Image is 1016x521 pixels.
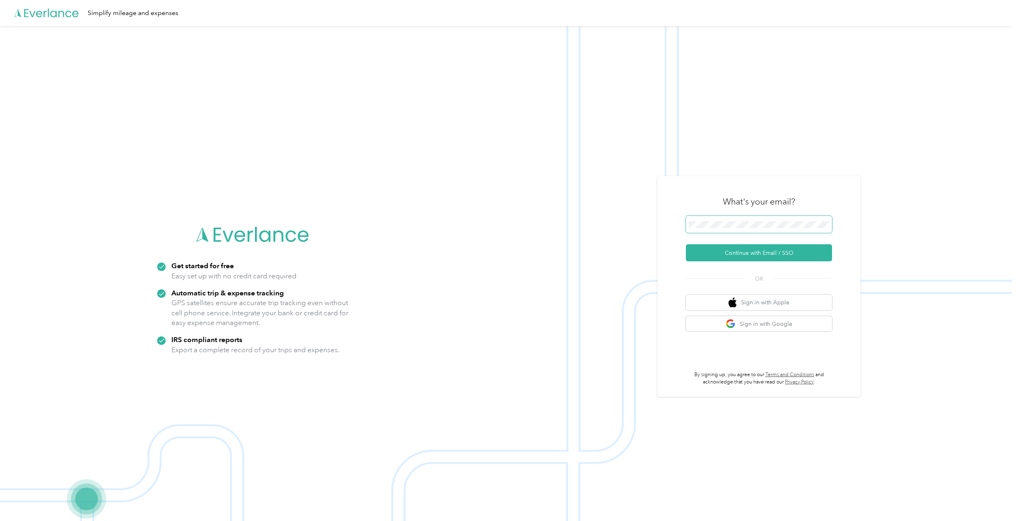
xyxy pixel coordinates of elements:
[726,319,736,329] img: google logo
[686,244,832,261] button: Continue with Email / SSO
[745,275,773,283] span: OR
[686,295,832,310] button: apple logoSign in with Apple
[171,288,284,297] strong: Automatic trip & expense tracking
[728,297,737,308] img: apple logo
[686,316,832,332] button: google logoSign in with Google
[785,379,814,385] a: Privacy Policy
[171,335,242,344] strong: IRS compliant reports
[686,371,832,385] p: By signing up, you agree to our and acknowledge that you have read our .
[171,345,339,355] p: Export a complete record of your trips and expenses.
[171,261,234,270] strong: Get started for free
[171,298,349,328] p: GPS satellites ensure accurate trip tracking even without cell phone service. Integrate your bank...
[88,8,178,18] div: Simplify mileage and expenses
[171,271,296,281] p: Easy set up with no credit card required
[765,372,814,378] a: Terms and Conditions
[723,196,795,207] h3: What's your email?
